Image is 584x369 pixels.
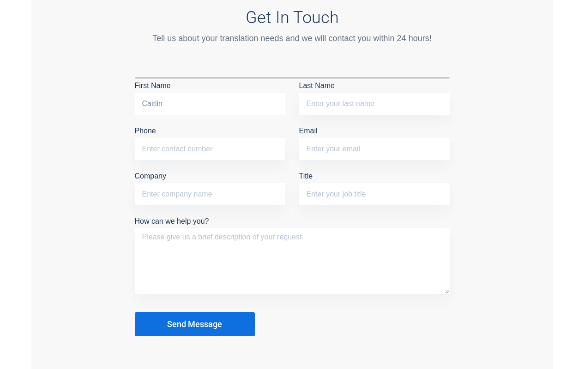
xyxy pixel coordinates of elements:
label: First Name [135,82,285,107]
input: Phone [135,138,285,160]
textarea: How can we help you? [135,228,450,294]
h3: Get In Touch [135,8,450,27]
span: Send Message [167,320,222,329]
label: How can we help you? [135,217,450,239]
button: Send Message [135,312,255,336]
label: Email [299,127,450,153]
form: Contact form [135,77,450,336]
label: Title [299,172,450,198]
label: Phone [135,127,285,153]
input: First Name [135,93,285,115]
input: Company [135,183,285,205]
div: Tell us about your translation needs and we will contact you within 24 hours! [135,32,450,45]
label: Company [135,172,285,198]
input: Last Name [299,93,450,115]
label: Last Name [299,82,450,107]
input: Title [299,183,450,205]
input: Email [299,138,450,160]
